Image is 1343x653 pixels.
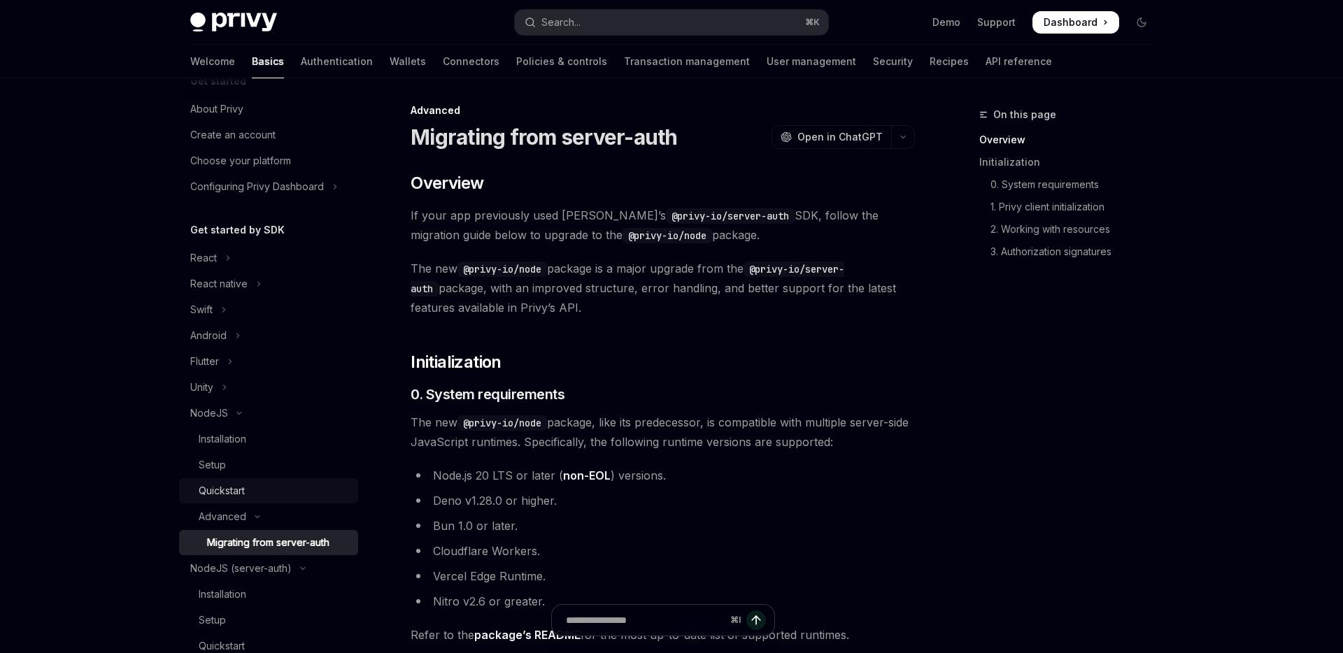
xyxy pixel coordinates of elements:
div: Advanced [199,508,246,525]
a: Quickstart [179,478,358,503]
span: On this page [993,106,1056,123]
div: Choose your platform [190,152,291,169]
span: The new package, like its predecessor, is compatible with multiple server-side JavaScript runtime... [411,412,915,452]
a: 2. Working with resources [979,218,1164,241]
a: Installation [179,582,358,607]
div: Swift [190,301,213,318]
button: Toggle React section [179,245,358,271]
a: Overview [979,129,1164,151]
button: Toggle Flutter section [179,349,358,374]
button: Open search [515,10,828,35]
button: Toggle dark mode [1130,11,1153,34]
div: About Privy [190,101,243,117]
code: @privy-io/server-auth [666,208,795,224]
a: Connectors [443,45,499,78]
a: 3. Authorization signatures [979,241,1164,263]
div: Quickstart [199,482,245,499]
code: @privy-io/node [457,261,547,277]
div: Advanced [411,103,915,117]
span: If your app previously used [PERSON_NAME]’s SDK, follow the migration guide below to upgrade to t... [411,206,915,245]
span: Dashboard [1044,15,1097,29]
a: Dashboard [1032,11,1119,34]
button: Toggle Configuring Privy Dashboard section [179,174,358,199]
div: Android [190,327,227,344]
a: non-EOL [563,468,611,483]
code: @privy-io/node [623,228,712,243]
button: Open in ChatGPT [772,125,891,149]
a: Policies & controls [516,45,607,78]
a: Transaction management [624,45,750,78]
li: Cloudflare Workers. [411,541,915,561]
h1: Migrating from server-auth [411,124,678,150]
a: About Privy [179,96,358,122]
a: Create an account [179,122,358,148]
li: Nitro v2.6 or greater. [411,591,915,611]
a: 0. System requirements [979,173,1164,196]
a: Security [873,45,913,78]
button: Toggle React native section [179,271,358,296]
div: NodeJS (server-auth) [190,560,292,577]
a: API reference [986,45,1052,78]
button: Toggle Android section [179,323,358,348]
div: Search... [541,14,581,31]
a: 1. Privy client initialization [979,196,1164,218]
div: Installation [199,586,246,603]
li: Bun 1.0 or later. [411,516,915,536]
div: Configuring Privy Dashboard [190,178,324,195]
span: 0. System requirements [411,385,564,404]
li: Node.js 20 LTS or later ( ) versions. [411,466,915,485]
a: Support [977,15,1016,29]
a: Recipes [930,45,969,78]
a: Initialization [979,151,1164,173]
span: Overview [411,172,483,194]
div: Installation [199,431,246,447]
button: Toggle Unity section [179,375,358,400]
div: Unity [190,379,213,396]
a: Demo [932,15,960,29]
button: Toggle Swift section [179,297,358,322]
a: Choose your platform [179,148,358,173]
a: Setup [179,452,358,478]
img: dark logo [190,13,277,32]
a: Setup [179,608,358,633]
div: Migrating from server-auth [207,534,329,551]
li: Deno v1.28.0 or higher. [411,491,915,510]
a: Basics [252,45,284,78]
li: Vercel Edge Runtime. [411,566,915,586]
button: Toggle Advanced section [179,504,358,529]
div: React native [190,275,248,292]
button: Toggle NodeJS (server-auth) section [179,556,358,581]
div: NodeJS [190,405,228,422]
span: Initialization [411,351,502,373]
a: Wallets [390,45,426,78]
div: Flutter [190,353,219,370]
button: Toggle NodeJS section [179,401,358,426]
span: The new package is a major upgrade from the package, with an improved structure, error handling, ... [411,259,915,317]
a: User management [767,45,856,78]
div: Create an account [190,127,276,143]
button: Send message [746,610,766,630]
code: @privy-io/node [457,415,547,431]
a: Authentication [301,45,373,78]
h5: Get started by SDK [190,222,285,238]
div: React [190,250,217,266]
div: Setup [199,457,226,473]
span: ⌘ K [805,17,820,28]
a: Installation [179,426,358,452]
input: Ask a question... [566,605,725,636]
div: Setup [199,612,226,629]
a: Welcome [190,45,235,78]
span: Open in ChatGPT [797,130,883,144]
a: Migrating from server-auth [179,530,358,555]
